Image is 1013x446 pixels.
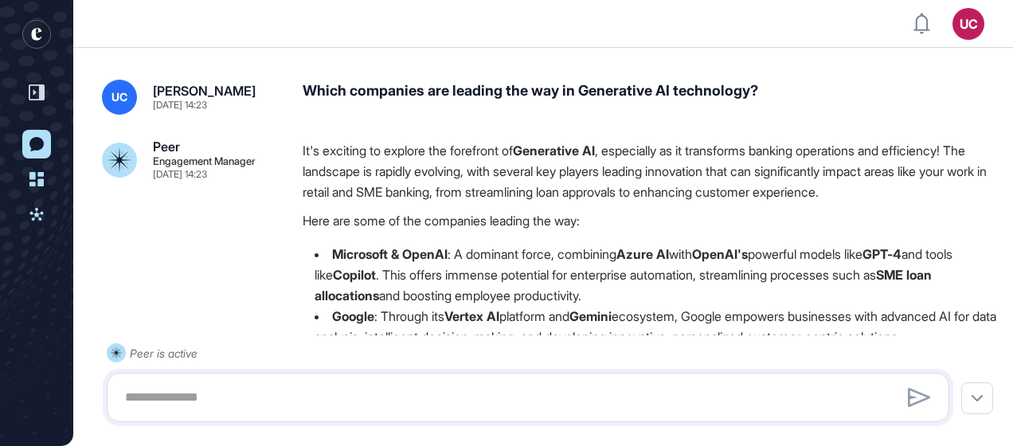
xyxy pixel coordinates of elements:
li: : Through its platform and ecosystem, Google empowers businesses with advanced AI for data analys... [303,306,997,347]
strong: Azure AI [616,246,669,262]
strong: GPT-4 [862,246,902,262]
strong: OpenAI's [692,246,748,262]
p: Here are some of the companies leading the way: [303,210,997,231]
div: entrapeer-logo [22,20,51,49]
div: [DATE] 14:23 [153,170,207,179]
li: : A dominant force, combining with powerful models like and tools like . This offers immense pote... [303,244,997,306]
p: It's exciting to explore the forefront of , especially as it transforms banking operations and ef... [303,140,997,202]
div: [DATE] 14:23 [153,100,207,110]
div: [PERSON_NAME] [153,84,256,97]
div: Peer [153,140,180,153]
strong: Vertex AI [444,308,499,324]
strong: Generative AI [513,143,595,158]
strong: Gemini [569,308,612,324]
button: UC [952,8,984,40]
span: UC [111,91,127,104]
div: Engagement Manager [153,156,256,166]
strong: Copilot [333,267,376,283]
div: Peer is active [130,343,198,363]
strong: Microsoft & OpenAI [332,246,448,262]
div: Which companies are leading the way in Generative AI technology? [303,80,997,115]
strong: Google [332,308,374,324]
